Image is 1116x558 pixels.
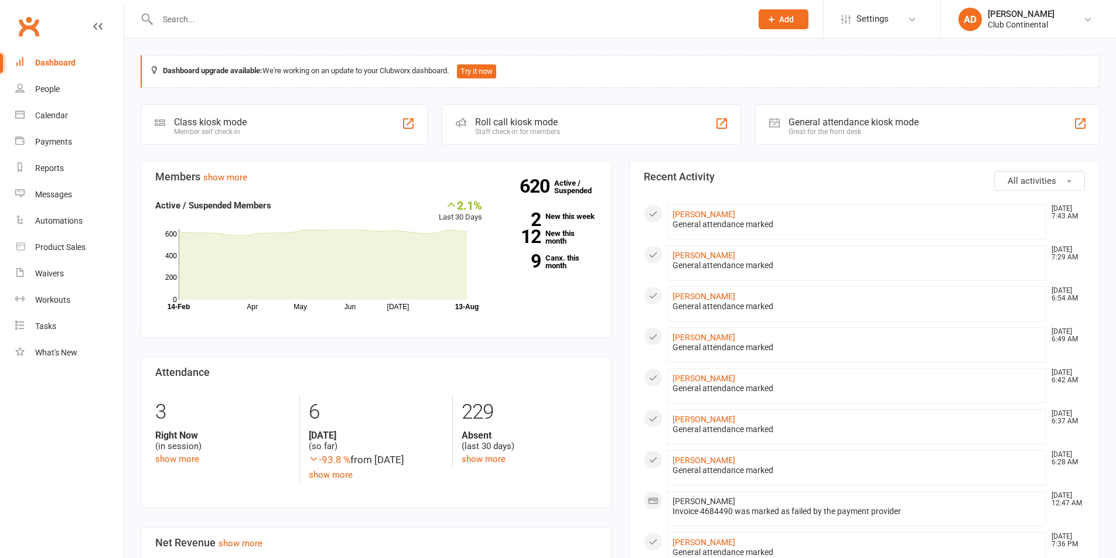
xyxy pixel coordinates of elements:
[779,15,794,24] span: Add
[155,367,597,378] h3: Attendance
[35,321,56,331] div: Tasks
[673,292,735,301] a: [PERSON_NAME]
[958,8,982,31] div: AD
[475,128,560,136] div: Staff check-in for members
[554,170,606,203] a: 620Active / Suspended
[15,208,124,234] a: Automations
[154,11,743,28] input: Search...
[15,182,124,208] a: Messages
[1046,369,1084,384] time: [DATE] 6:42 AM
[309,454,350,465] span: -93.8 %
[309,395,443,430] div: 6
[14,12,43,41] a: Clubworx
[1046,492,1084,507] time: [DATE] 12:47 AM
[644,171,1086,183] h3: Recent Activity
[35,84,60,94] div: People
[174,117,247,128] div: Class kiosk mode
[673,384,1042,393] div: General attendance marked
[15,313,124,340] a: Tasks
[219,538,262,549] a: show more
[35,348,77,357] div: What's New
[475,117,560,128] div: Roll call kiosk mode
[35,190,72,199] div: Messages
[673,333,735,342] a: [PERSON_NAME]
[673,220,1042,230] div: General attendance marked
[988,19,1054,30] div: Club Continental
[15,340,124,366] a: What's New
[35,58,76,67] div: Dashboard
[155,430,291,452] div: (in session)
[673,465,1042,475] div: General attendance marked
[1046,205,1084,220] time: [DATE] 7:43 AM
[457,64,496,78] button: Try it now
[35,111,68,120] div: Calendar
[35,242,86,252] div: Product Sales
[462,430,596,452] div: (last 30 days)
[1046,410,1084,425] time: [DATE] 6:37 AM
[673,538,735,547] a: [PERSON_NAME]
[163,66,262,75] strong: Dashboard upgrade available:
[309,470,353,480] a: show more
[1046,533,1084,548] time: [DATE] 7:36 PM
[673,251,735,260] a: [PERSON_NAME]
[673,456,735,465] a: [PERSON_NAME]
[155,537,597,549] h3: Net Revenue
[1046,246,1084,261] time: [DATE] 7:29 AM
[759,9,808,29] button: Add
[203,172,247,183] a: show more
[500,211,541,228] strong: 2
[673,302,1042,311] div: General attendance marked
[789,117,919,128] div: General attendance kiosk mode
[500,254,597,269] a: 9Canx. this month
[1046,451,1084,466] time: [DATE] 6:28 AM
[309,430,443,441] strong: [DATE]
[155,430,291,441] strong: Right Now
[462,430,596,441] strong: Absent
[673,547,1042,557] div: General attendance marked
[520,177,554,195] strong: 620
[35,269,64,278] div: Waivers
[673,425,1042,434] div: General attendance marked
[673,497,735,506] span: [PERSON_NAME]
[155,395,291,430] div: 3
[15,102,124,129] a: Calendar
[462,454,506,464] a: show more
[155,171,597,183] h3: Members
[673,374,735,383] a: [PERSON_NAME]
[500,228,541,245] strong: 12
[856,6,889,32] span: Settings
[35,216,83,225] div: Automations
[15,155,124,182] a: Reports
[1046,287,1084,302] time: [DATE] 6:54 AM
[15,287,124,313] a: Workouts
[309,430,443,452] div: (so far)
[439,198,482,211] div: 2.1%
[673,261,1042,271] div: General attendance marked
[988,9,1054,19] div: [PERSON_NAME]
[500,213,597,220] a: 2New this week
[15,76,124,102] a: People
[35,295,70,304] div: Workouts
[500,230,597,245] a: 12New this month
[35,163,64,173] div: Reports
[15,234,124,261] a: Product Sales
[994,171,1085,191] button: All activities
[35,137,72,146] div: Payments
[309,452,443,468] div: from [DATE]
[673,210,735,219] a: [PERSON_NAME]
[673,415,735,424] a: [PERSON_NAME]
[1008,176,1056,186] span: All activities
[500,252,541,270] strong: 9
[155,200,271,211] strong: Active / Suspended Members
[462,395,596,430] div: 229
[155,454,199,464] a: show more
[15,129,124,155] a: Payments
[789,128,919,136] div: Great for the front desk
[439,198,482,224] div: Last 30 Days
[174,128,247,136] div: Member self check-in
[15,50,124,76] a: Dashboard
[673,343,1042,352] div: General attendance marked
[673,506,1042,516] div: Invoice 4684490 was marked as failed by the payment provider
[141,55,1100,88] div: We're working on an update to your Clubworx dashboard.
[1046,328,1084,343] time: [DATE] 6:49 AM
